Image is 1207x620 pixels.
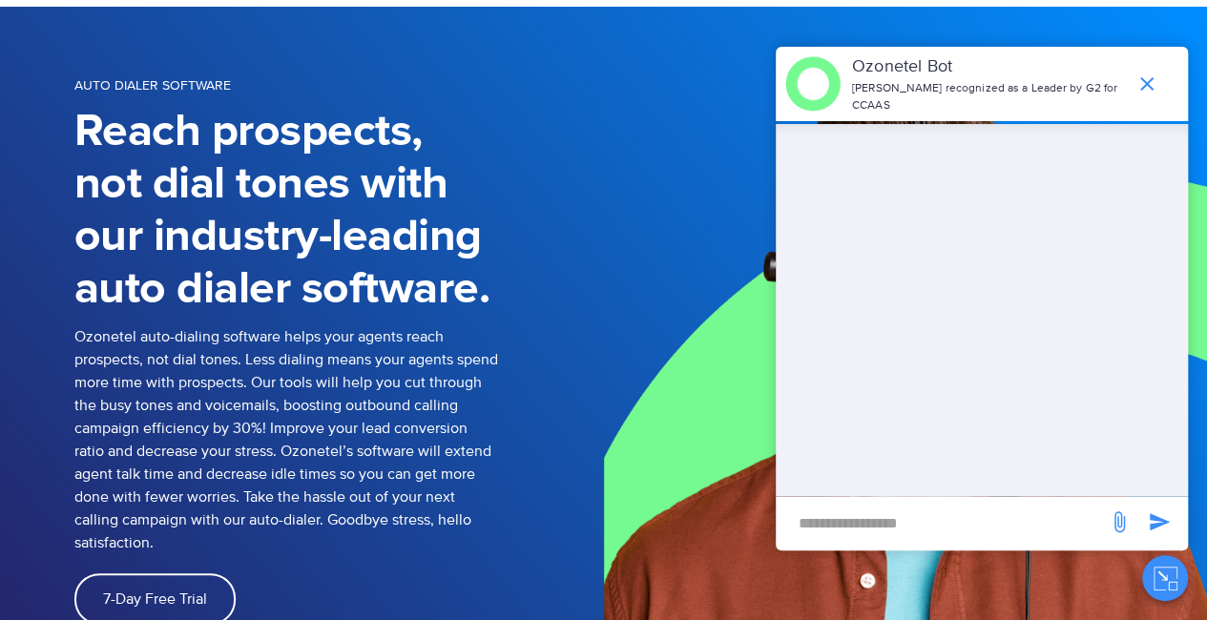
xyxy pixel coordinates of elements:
div: new-msg-input [785,506,1098,541]
p: [PERSON_NAME] recognized as a Leader by G2 for CCAAS [852,80,1126,114]
span: 7-Day Free Trial [103,591,207,607]
span: Auto Dialer Software [74,77,231,93]
span: end chat or minimize [1128,65,1166,103]
p: Ozonetel auto-dialing software helps your agents reach prospects, not dial tones. Less dialing me... [74,325,498,554]
img: header [785,56,841,112]
button: Close chat [1142,555,1188,601]
h1: Reach prospects, not dial tones with our industry-leading auto dialer software. [74,106,498,316]
p: Ozonetel Bot [852,54,1126,80]
span: send message [1140,503,1178,541]
span: send message [1100,503,1138,541]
